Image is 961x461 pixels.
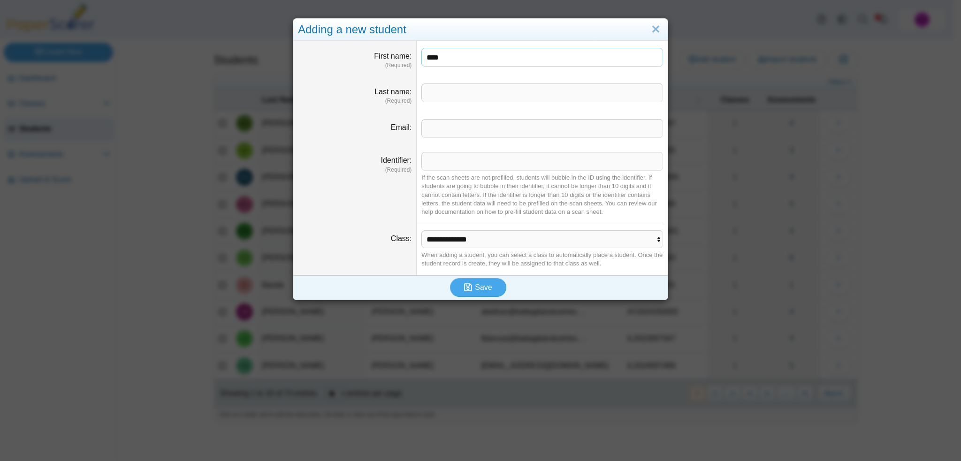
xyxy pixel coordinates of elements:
dfn: (Required) [298,61,412,69]
a: Close [648,22,663,38]
div: Adding a new student [293,19,668,41]
label: Class [391,234,412,242]
label: Last name [374,88,412,96]
label: Identifier [381,156,412,164]
dfn: (Required) [298,97,412,105]
dfn: (Required) [298,166,412,174]
div: When adding a student, you can select a class to automatically place a student. Once the student ... [421,251,663,268]
span: Save [475,283,492,291]
label: First name [374,52,412,60]
div: If the scan sheets are not prefilled, students will bubble in the ID using the identifier. If stu... [421,174,663,216]
label: Email [391,123,412,131]
button: Save [450,278,506,297]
